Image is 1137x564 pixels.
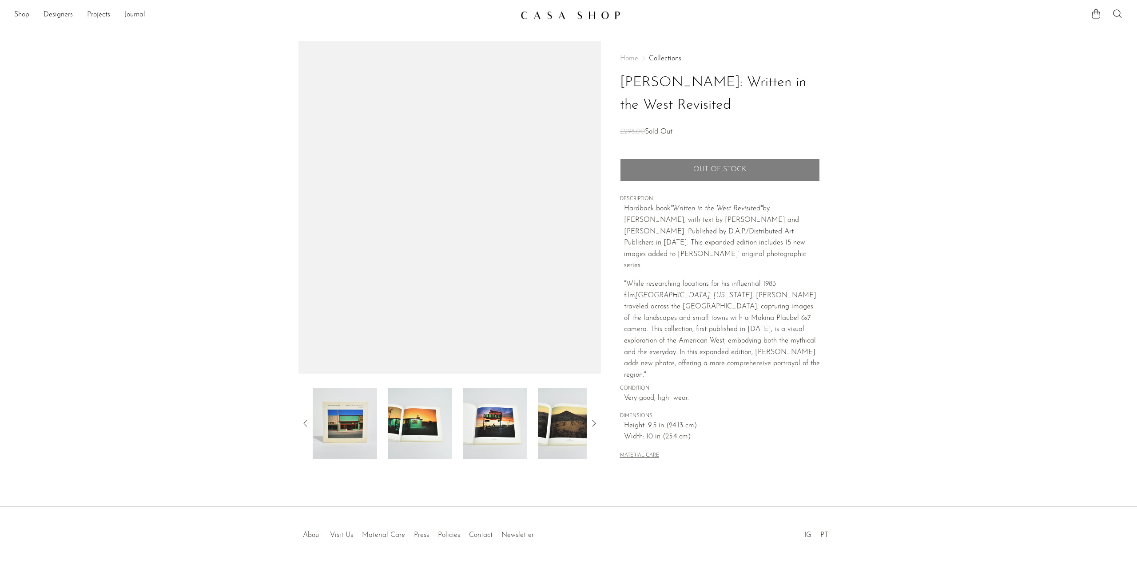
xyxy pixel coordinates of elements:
em: "Written in the West Revisited" [670,205,763,212]
p: "While researching locations for his influential 1983 film , [PERSON_NAME] traveled across the [G... [624,279,820,381]
span: Home [620,55,638,62]
span: Height: 9.5 in (24.13 cm) [624,420,820,432]
span: CONDITION [620,385,820,393]
a: Contact [469,532,493,539]
button: MATERIAL CARE [620,453,659,459]
a: IG [804,532,811,539]
ul: Social Medias [800,525,833,541]
h1: [PERSON_NAME]: Written in the West Revisited [620,71,820,117]
a: Visit Us [330,532,353,539]
a: Press [414,532,429,539]
a: About [303,532,321,539]
span: £298.00 [620,128,645,135]
a: Material Care [362,532,405,539]
a: Shop [14,9,29,21]
img: Wim Wenders: Written in the West Revisited [388,388,452,459]
span: Width: 10 in (25.4 cm) [624,431,820,443]
img: Wim Wenders: Written in the West Revisited [463,388,527,459]
span: Very good; light wear. [624,393,820,404]
span: Sold Out [645,128,672,135]
img: Wim Wenders: Written in the West Revisited [538,388,602,459]
a: Journal [124,9,145,21]
ul: NEW HEADER MENU [14,8,513,23]
p: Hardback book by [PERSON_NAME], with text by [PERSON_NAME] and [PERSON_NAME]. Published by D.A.P.... [624,203,820,272]
span: Out of stock [693,166,746,174]
span: DIMENSIONS [620,412,820,420]
img: Wim Wenders: Written in the West Revisited [313,388,377,459]
a: Designers [44,9,73,21]
a: Policies [438,532,460,539]
nav: Desktop navigation [14,8,513,23]
button: Add to cart [620,158,820,181]
ul: Quick links [298,525,538,541]
em: [GEOGRAPHIC_DATA], [US_STATE] [635,292,752,299]
span: DESCRIPTION [620,195,820,203]
a: Collections [649,55,681,62]
a: PT [820,532,828,539]
nav: Breadcrumbs [620,55,820,62]
a: Projects [87,9,110,21]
